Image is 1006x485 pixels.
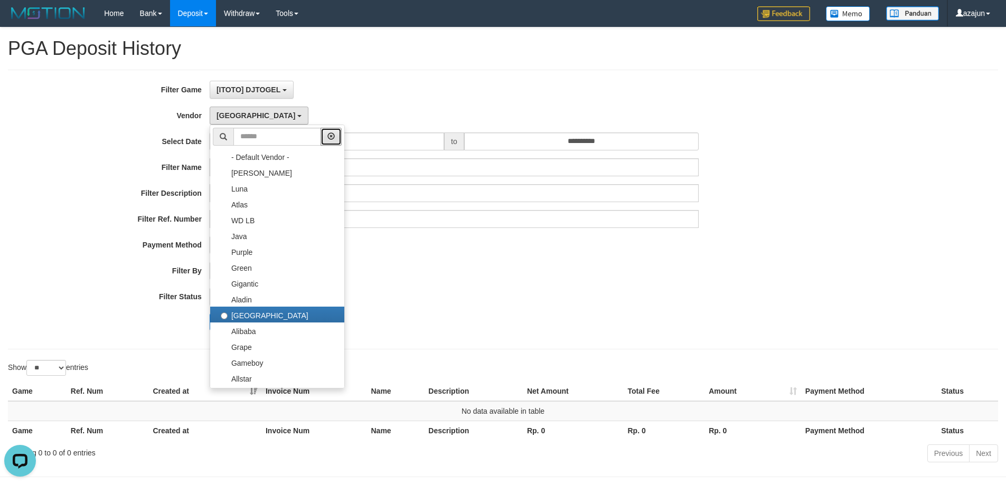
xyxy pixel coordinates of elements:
[424,421,523,440] th: Description
[261,382,367,401] th: Invoice Num
[523,382,624,401] th: Net Amount
[424,382,523,401] th: Description
[8,360,88,376] label: Show entries
[969,444,998,462] a: Next
[210,291,344,307] label: Aladin
[210,386,344,402] label: Xtr
[8,38,998,59] h1: PGA Deposit History
[210,227,344,243] label: Java
[366,421,424,440] th: Name
[210,212,344,227] label: WD LB
[937,421,998,440] th: Status
[210,307,344,322] label: [GEOGRAPHIC_DATA]
[8,421,67,440] th: Game
[523,421,624,440] th: Rp. 0
[366,382,424,401] th: Name
[8,382,67,401] th: Game
[217,111,296,120] span: [GEOGRAPHIC_DATA]
[148,421,261,440] th: Created at
[210,370,344,386] label: Allstar
[704,421,801,440] th: Rp. 0
[210,322,344,338] label: Alibaba
[210,164,344,180] label: [PERSON_NAME]
[67,382,149,401] th: Ref. Num
[26,360,66,376] select: Showentries
[826,6,870,21] img: Button%20Memo.svg
[624,421,705,440] th: Rp. 0
[937,382,998,401] th: Status
[210,148,344,164] label: - Default Vendor -
[210,196,344,212] label: Atlas
[624,382,705,401] th: Total Fee
[210,180,344,196] label: Luna
[886,6,939,21] img: panduan.png
[210,338,344,354] label: Grape
[148,382,261,401] th: Created at: activate to sort column ascending
[210,354,344,370] label: Gameboy
[8,5,88,21] img: MOTION_logo.png
[8,443,411,458] div: Showing 0 to 0 of 0 entries
[444,132,464,150] span: to
[210,243,344,259] label: Purple
[4,4,36,36] button: Open LiveChat chat widget
[210,275,344,291] label: Gigantic
[927,444,970,462] a: Previous
[801,421,937,440] th: Payment Method
[704,382,801,401] th: Amount: activate to sort column ascending
[217,85,280,94] span: [ITOTO] DJTOGEL
[261,421,367,440] th: Invoice Num
[210,107,308,125] button: [GEOGRAPHIC_DATA]
[210,81,294,99] button: [ITOTO] DJTOGEL
[67,421,149,440] th: Ref. Num
[221,312,228,319] input: [GEOGRAPHIC_DATA]
[210,259,344,275] label: Green
[757,6,810,21] img: Feedback.jpg
[801,382,937,401] th: Payment Method
[8,401,998,421] td: No data available in table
